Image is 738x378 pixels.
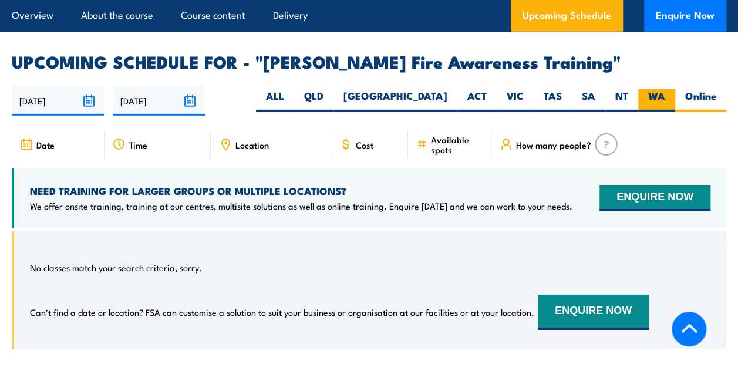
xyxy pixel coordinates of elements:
label: TAS [534,89,572,112]
label: NT [605,89,638,112]
label: Online [675,89,726,112]
p: No classes match your search criteria, sorry. [30,262,202,274]
input: From date [12,86,104,116]
span: Date [36,140,55,150]
label: VIC [497,89,534,112]
label: [GEOGRAPHIC_DATA] [333,89,457,112]
p: Can’t find a date or location? FSA can customise a solution to suit your business or organisation... [30,306,534,318]
h2: UPCOMING SCHEDULE FOR - "[PERSON_NAME] Fire Awareness Training" [12,53,726,69]
span: Available spots [431,134,483,154]
h4: NEED TRAINING FOR LARGER GROUPS OR MULTIPLE LOCATIONS? [30,184,572,197]
button: ENQUIRE NOW [538,295,649,330]
label: WA [638,89,675,112]
span: How many people? [516,140,591,150]
span: Cost [356,140,373,150]
label: QLD [294,89,333,112]
label: ACT [457,89,497,112]
label: SA [572,89,605,112]
span: Time [129,140,147,150]
span: Location [235,140,269,150]
p: We offer onsite training, training at our centres, multisite solutions as well as online training... [30,200,572,212]
button: ENQUIRE NOW [599,185,710,211]
label: ALL [256,89,294,112]
input: To date [113,86,205,116]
